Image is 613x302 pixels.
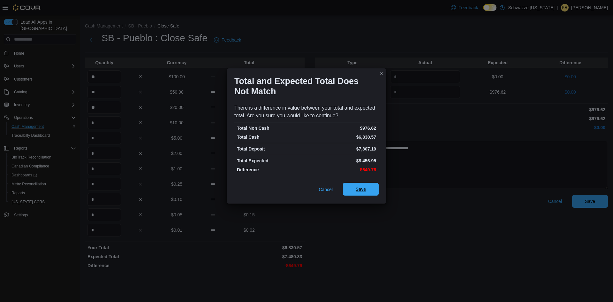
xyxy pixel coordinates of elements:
p: Total Deposit [237,146,305,152]
p: Total Non Cash [237,125,305,131]
p: Difference [237,166,305,173]
button: Closes this modal window [377,70,385,77]
h1: Total and Expected Total Does Not Match [234,76,374,97]
p: $7,807.19 [308,146,376,152]
p: -$649.76 [308,166,376,173]
p: Total Expected [237,158,305,164]
span: Save [356,186,366,192]
p: Total Cash [237,134,305,140]
p: $8,456.95 [308,158,376,164]
p: $976.62 [308,125,376,131]
button: Save [343,183,379,196]
p: $6,830.57 [308,134,376,140]
div: There is a difference in value between your total and expected total. Are you sure you would like... [234,104,379,120]
span: Cancel [319,186,333,193]
button: Cancel [316,183,335,196]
